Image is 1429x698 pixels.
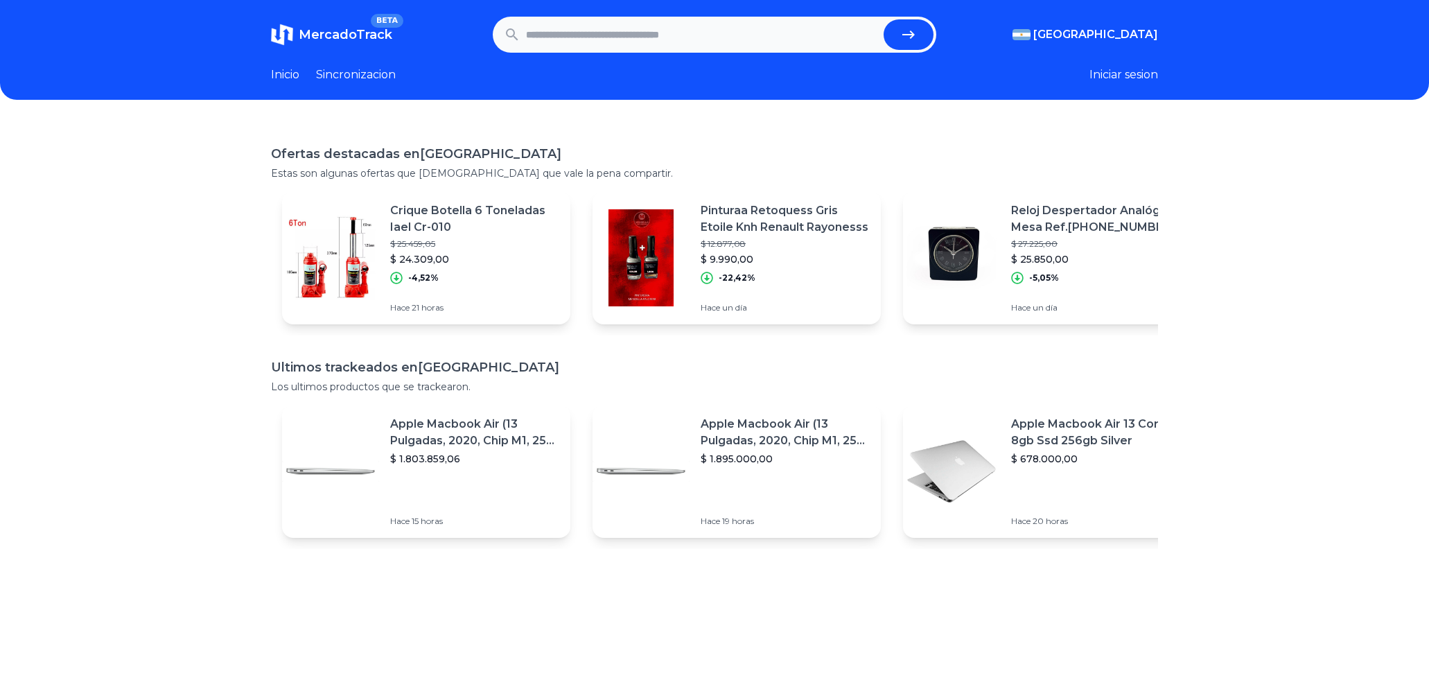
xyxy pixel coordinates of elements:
[282,191,570,324] a: Featured imageCrique Botella 6 Toneladas Iael Cr-010$ 25.459,05$ 24.309,00-4,52%Hace 21 horas
[271,358,1158,377] h1: Ultimos trackeados en [GEOGRAPHIC_DATA]
[390,202,559,236] p: Crique Botella 6 Toneladas Iael Cr-010
[701,416,870,449] p: Apple Macbook Air (13 Pulgadas, 2020, Chip M1, 256 Gb De Ssd, 8 Gb De Ram) - Plata
[1011,202,1180,236] p: Reloj Despertador Analógico Mesa Ref.[PHONE_NUMBER] Premium
[390,516,559,527] p: Hace 15 horas
[701,302,870,313] p: Hace un día
[1089,67,1158,83] button: Iniciar sesion
[903,191,1191,324] a: Featured imageReloj Despertador Analógico Mesa Ref.[PHONE_NUMBER] Premium$ 27.225,00$ 25.850,00-5...
[903,209,1000,306] img: Featured image
[593,191,881,324] a: Featured imagePinturaa Retoquess Gris Etoile Knh Renault Rayonesss$ 12.877,08$ 9.990,00-22,42%Hac...
[282,209,379,306] img: Featured image
[282,423,379,520] img: Featured image
[282,405,570,538] a: Featured imageApple Macbook Air (13 Pulgadas, 2020, Chip M1, 256 Gb De Ssd, 8 Gb De Ram) - Plata$...
[903,423,1000,520] img: Featured image
[299,27,392,42] span: MercadoTrack
[271,380,1158,394] p: Los ultimos productos que se trackearon.
[271,144,1158,164] h1: Ofertas destacadas en [GEOGRAPHIC_DATA]
[1011,252,1180,266] p: $ 25.850,00
[1011,302,1180,313] p: Hace un día
[593,405,881,538] a: Featured imageApple Macbook Air (13 Pulgadas, 2020, Chip M1, 256 Gb De Ssd, 8 Gb De Ram) - Plata$...
[903,405,1191,538] a: Featured imageApple Macbook Air 13 Core I5 8gb Ssd 256gb Silver$ 678.000,00Hace 20 horas
[390,252,559,266] p: $ 24.309,00
[1033,26,1158,43] span: [GEOGRAPHIC_DATA]
[701,202,870,236] p: Pinturaa Retoquess Gris Etoile Knh Renault Rayonesss
[1012,29,1031,40] img: Argentina
[1011,238,1180,250] p: $ 27.225,00
[1011,516,1180,527] p: Hace 20 horas
[593,209,690,306] img: Featured image
[271,67,299,83] a: Inicio
[593,423,690,520] img: Featured image
[408,272,439,283] p: -4,52%
[390,452,559,466] p: $ 1.803.859,06
[701,516,870,527] p: Hace 19 horas
[271,24,293,46] img: MercadoTrack
[371,14,403,28] span: BETA
[701,252,870,266] p: $ 9.990,00
[271,24,392,46] a: MercadoTrackBETA
[701,238,870,250] p: $ 12.877,08
[390,238,559,250] p: $ 25.459,05
[271,166,1158,180] p: Estas son algunas ofertas que [DEMOGRAPHIC_DATA] que vale la pena compartir.
[1012,26,1158,43] button: [GEOGRAPHIC_DATA]
[1029,272,1059,283] p: -5,05%
[701,452,870,466] p: $ 1.895.000,00
[390,416,559,449] p: Apple Macbook Air (13 Pulgadas, 2020, Chip M1, 256 Gb De Ssd, 8 Gb De Ram) - Plata
[316,67,396,83] a: Sincronizacion
[1011,416,1180,449] p: Apple Macbook Air 13 Core I5 8gb Ssd 256gb Silver
[719,272,755,283] p: -22,42%
[390,302,559,313] p: Hace 21 horas
[1011,452,1180,466] p: $ 678.000,00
